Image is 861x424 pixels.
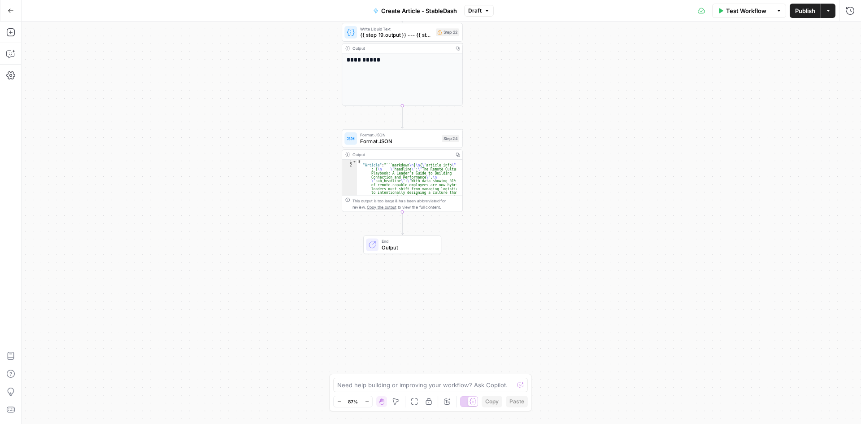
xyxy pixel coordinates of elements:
span: 87% [348,398,358,405]
span: Copy [485,398,499,406]
button: Publish [790,4,821,18]
div: Step 24 [442,135,459,142]
g: Edge from step_22 to step_24 [401,106,403,128]
div: Output [352,151,451,157]
span: Test Workflow [726,6,766,15]
span: Write Liquid Text [360,26,433,32]
span: Format JSON [360,137,439,145]
div: Format JSONFormat JSONStep 24Output{ "Article":"```markdown\n[\n{\"article_info\" : {\n\"headline... [342,129,463,212]
span: Paste [509,398,524,406]
button: Paste [506,396,528,407]
span: End [382,238,435,245]
g: Edge from step_24 to end [401,212,403,234]
span: Draft [468,7,482,15]
div: Write Liquid Text{{ step_19.output }} --- {{ step_21.output }}Step 22Output**** ***** [342,23,463,106]
span: Create Article - StableDash [381,6,457,15]
button: Copy [482,396,502,407]
span: {{ step_19.output }} --- {{ step_21.output }} [360,31,433,39]
button: Draft [464,5,494,17]
div: EndOutput [342,236,463,254]
span: Output [382,244,435,251]
span: Toggle code folding, rows 1 through 3 [352,160,357,164]
div: Step 22 [436,28,459,36]
span: Copy the output [367,205,396,209]
div: Output [352,45,451,52]
button: Create Article - StableDash [368,4,462,18]
div: 1 [342,160,357,164]
span: Publish [795,6,815,15]
button: Test Workflow [712,4,772,18]
span: Format JSON [360,132,439,138]
div: This output is too large & has been abbreviated for review. to view the full content. [352,197,460,210]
